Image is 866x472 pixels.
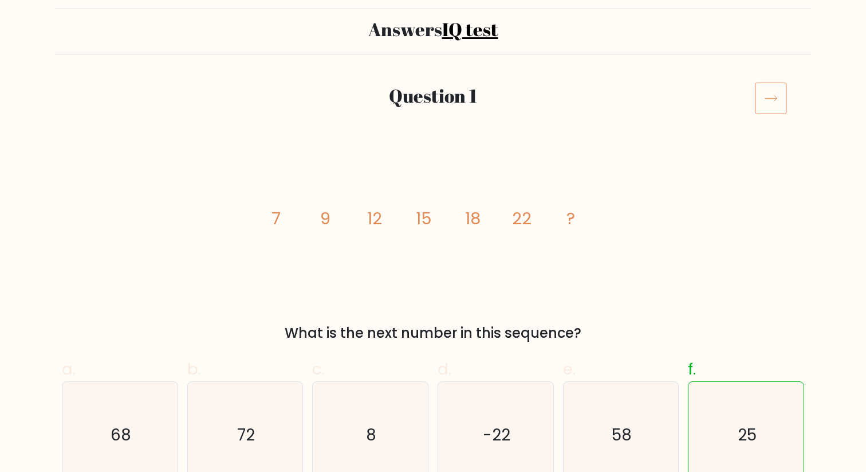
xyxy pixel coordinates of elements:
[612,424,632,446] text: 58
[366,424,376,446] text: 8
[69,323,797,344] div: What is the next number in this sequence?
[367,208,382,231] tspan: 12
[738,424,757,446] text: 25
[320,208,330,231] tspan: 9
[442,17,498,41] a: IQ test
[312,358,325,380] span: c.
[237,424,255,446] text: 72
[187,358,201,380] span: b.
[111,424,131,446] text: 68
[271,208,281,231] tspan: 7
[125,85,741,107] h2: Question 1
[62,358,76,380] span: a.
[512,208,532,231] tspan: 22
[566,208,575,231] tspan: ?
[688,358,696,380] span: f.
[62,18,804,40] h2: Answers
[483,424,510,446] text: -22
[563,358,576,380] span: e.
[416,208,431,231] tspan: 15
[438,358,451,380] span: d.
[465,208,481,231] tspan: 18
